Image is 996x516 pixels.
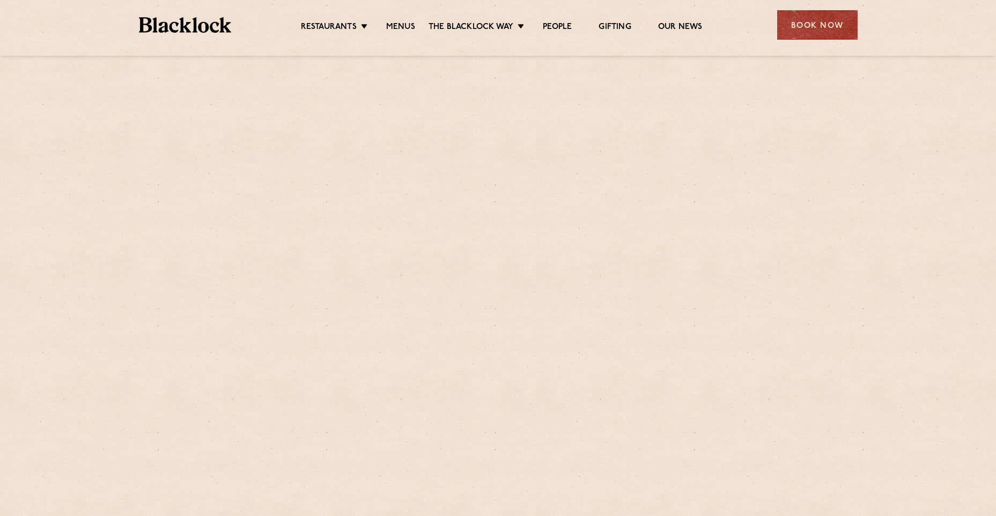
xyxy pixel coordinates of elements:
[658,22,703,34] a: Our News
[599,22,631,34] a: Gifting
[543,22,572,34] a: People
[777,10,858,40] div: Book Now
[386,22,415,34] a: Menus
[301,22,357,34] a: Restaurants
[429,22,513,34] a: The Blacklock Way
[139,17,232,33] img: BL_Textured_Logo-footer-cropped.svg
